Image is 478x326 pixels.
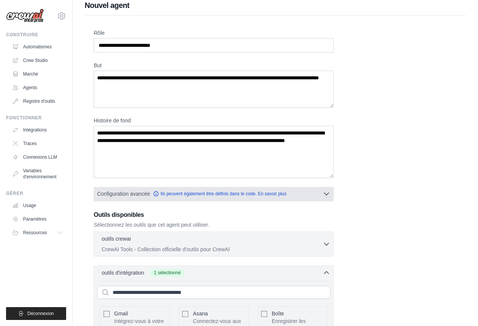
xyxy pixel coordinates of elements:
[6,307,66,320] button: Déconnexion
[23,230,47,235] font: Ressources
[6,191,23,196] font: Gérer
[9,95,66,107] a: Registre d'outils
[9,54,66,66] a: Crew Studio
[94,30,105,36] font: Rôle
[97,269,330,277] button: outils d'intégration 1 sélectionné
[6,115,42,121] font: Fonctionner
[94,187,333,201] button: Configuration avancée Ils peuvent également être définis dans le code. En savoir plus
[23,141,37,146] font: Traces
[272,311,284,317] font: Boîte
[9,138,66,150] a: Traces
[6,9,44,23] img: Logo
[97,235,330,253] button: outils crewai CrewAI Tools - Collection officielle d'outils pour CrewAI
[94,222,209,228] font: Sélectionnez les outils que cet agent peut utiliser.
[23,85,37,90] font: Agents
[23,71,38,77] font: Marché
[23,127,47,133] font: Intégrations
[94,62,102,68] font: But
[85,1,129,9] font: Nouvel agent
[23,99,55,104] font: Registre d'outils
[9,68,66,80] a: Marché
[9,199,66,212] a: Usage
[161,191,286,196] font: Ils peuvent également être définis dans le code. En savoir plus
[94,117,131,124] font: Histoire de fond
[23,203,36,208] font: Usage
[153,191,286,197] a: Ils peuvent également être définis dans le code. En savoir plus
[97,191,150,197] font: Configuration avancée
[23,216,46,222] font: Paramètres
[94,212,144,218] font: Outils disponibles
[102,270,144,276] font: outils d'intégration
[9,41,66,53] a: Automatismes
[23,168,56,179] font: Variables d'environnement
[102,246,230,252] font: CrewAI Tools - Collection officielle d'outils pour CrewAI
[193,311,208,317] font: Asana
[9,151,66,163] a: Connexions LLM
[154,270,181,275] font: 1 sélectionné
[6,32,38,37] font: Construire
[27,311,54,316] font: Déconnexion
[23,155,57,160] font: Connexions LLM
[23,58,48,63] font: Crew Studio
[102,236,131,242] font: outils crewai
[9,227,66,239] button: Ressources
[9,213,66,225] a: Paramètres
[9,82,66,94] a: Agents
[23,44,52,49] font: Automatismes
[9,165,66,183] a: Variables d'environnement
[9,124,66,136] a: Intégrations
[114,311,128,317] font: Gmail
